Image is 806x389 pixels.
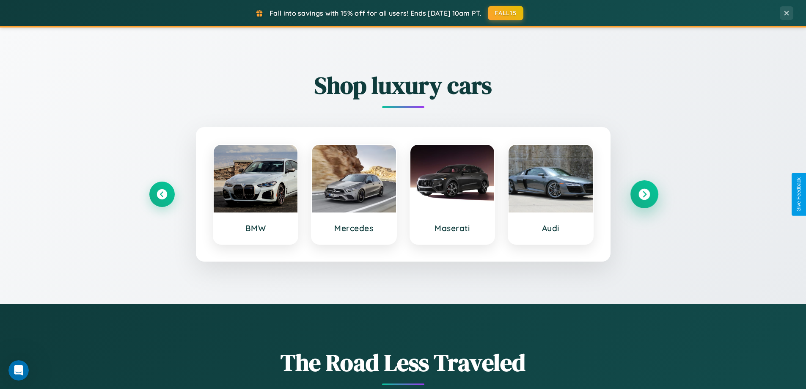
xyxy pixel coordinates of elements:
[796,177,802,212] div: Give Feedback
[222,223,289,233] h3: BMW
[149,69,657,102] h2: Shop luxury cars
[149,346,657,379] h1: The Road Less Traveled
[320,223,388,233] h3: Mercedes
[517,223,584,233] h3: Audi
[8,360,29,381] iframe: Intercom live chat
[270,9,481,17] span: Fall into savings with 15% off for all users! Ends [DATE] 10am PT.
[419,223,486,233] h3: Maserati
[488,6,523,20] button: FALL15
